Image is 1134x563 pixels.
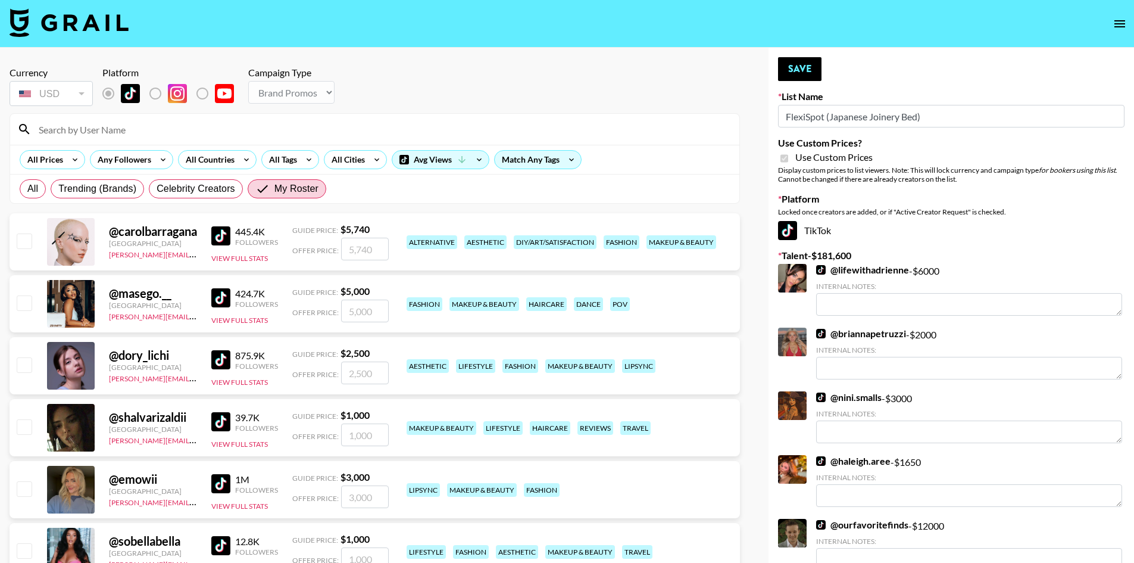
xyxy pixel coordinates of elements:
[90,151,154,169] div: Any Followers
[341,300,389,322] input: 5,000
[235,226,278,238] div: 445.4K
[464,235,507,249] div: aesthetic
[109,549,197,558] div: [GEOGRAPHIC_DATA]
[292,474,338,483] span: Guide Price:
[524,483,560,497] div: fashion
[211,288,230,307] img: TikTok
[816,329,826,338] img: TikTok
[235,350,278,362] div: 875.9K
[341,424,389,446] input: 1,000
[816,391,1122,443] div: - $ 3000
[816,328,1122,380] div: - $ 2000
[109,496,342,507] a: [PERSON_NAME][EMAIL_ADDRESS][PERSON_NAME][DOMAIN_NAME]
[10,8,129,37] img: Grail Talent
[292,412,338,421] span: Guide Price:
[235,288,278,300] div: 424.7K
[447,483,517,497] div: makeup & beauty
[211,474,230,493] img: TikTok
[407,421,476,435] div: makeup & beauty
[292,308,339,317] span: Offer Price:
[449,297,519,311] div: makeup & beauty
[157,182,235,196] span: Celebrity Creators
[816,473,1122,482] div: Internal Notes:
[1039,166,1116,175] em: for bookers using this list
[341,362,389,384] input: 2,500
[778,91,1124,102] label: List Name
[453,545,489,559] div: fashion
[340,285,370,297] strong: $ 5,000
[620,421,651,435] div: travel
[121,84,140,103] img: TikTok
[324,151,367,169] div: All Cities
[514,235,596,249] div: diy/art/satisfaction
[235,300,278,309] div: Followers
[20,151,65,169] div: All Prices
[456,359,495,373] div: lifestyle
[610,297,630,311] div: pov
[622,545,652,559] div: travel
[778,221,1124,240] div: TikTok
[10,79,93,108] div: Currency is locked to USD
[211,226,230,245] img: TikTok
[816,328,906,340] a: @briannapetruzzi
[235,362,278,371] div: Followers
[816,537,1122,546] div: Internal Notes:
[109,372,342,383] a: [PERSON_NAME][EMAIL_ADDRESS][PERSON_NAME][DOMAIN_NAME]
[778,193,1124,205] label: Platform
[292,246,339,255] span: Offer Price:
[340,347,370,359] strong: $ 2,500
[262,151,299,169] div: All Tags
[407,545,446,559] div: lifestyle
[235,486,278,494] div: Followers
[10,67,93,79] div: Currency
[292,494,339,503] span: Offer Price:
[1108,12,1132,36] button: open drawer
[778,207,1124,216] div: Locked once creators are added, or if "Active Creator Request" is checked.
[483,421,523,435] div: lifestyle
[292,226,338,235] span: Guide Price:
[109,348,197,363] div: @ dory_lichi
[109,248,342,259] a: [PERSON_NAME][EMAIL_ADDRESS][PERSON_NAME][DOMAIN_NAME]
[211,502,268,511] button: View Full Stats
[530,421,570,435] div: haircare
[407,235,457,249] div: alternative
[292,288,338,297] span: Guide Price:
[109,224,197,239] div: @ carolbarragana
[292,350,338,359] span: Guide Price:
[109,410,197,425] div: @ shalvarizaldii
[168,84,187,103] img: Instagram
[109,286,197,301] div: @ masego.__
[215,84,234,103] img: YouTube
[816,264,909,276] a: @lifewithadrienne
[622,359,655,373] div: lipsync
[211,440,268,449] button: View Full Stats
[816,519,908,531] a: @ourfavoritefinds
[816,456,826,466] img: TikTok
[27,182,38,196] span: All
[211,536,230,555] img: TikTok
[109,487,197,496] div: [GEOGRAPHIC_DATA]
[816,264,1122,316] div: - $ 6000
[816,455,1122,507] div: - $ 1650
[496,545,538,559] div: aesthetic
[109,534,197,549] div: @ sobellabella
[816,455,891,467] a: @haleigh.aree
[341,238,389,260] input: 5,740
[816,391,882,403] a: @nini.smalls
[778,221,797,240] img: TikTok
[274,182,318,196] span: My Roster
[816,265,826,275] img: TikTok
[235,474,278,486] div: 1M
[545,359,615,373] div: makeup & beauty
[502,359,538,373] div: fashion
[58,182,136,196] span: Trending (Brands)
[109,434,342,445] a: [PERSON_NAME][EMAIL_ADDRESS][PERSON_NAME][DOMAIN_NAME]
[292,432,339,441] span: Offer Price:
[778,250,1124,262] label: Talent - $ 181,600
[778,137,1124,149] label: Use Custom Prices?
[816,520,826,530] img: TikTok
[109,310,342,321] a: [PERSON_NAME][EMAIL_ADDRESS][PERSON_NAME][DOMAIN_NAME]
[109,363,197,372] div: [GEOGRAPHIC_DATA]
[235,424,278,433] div: Followers
[211,316,268,325] button: View Full Stats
